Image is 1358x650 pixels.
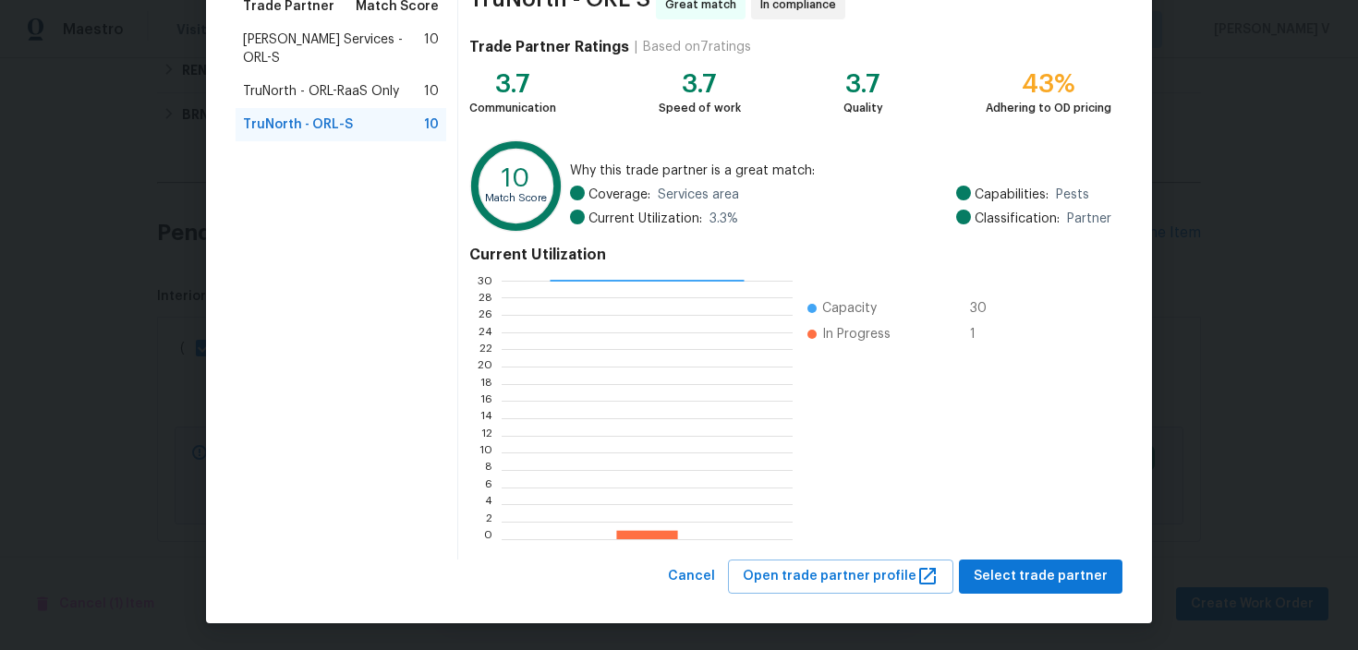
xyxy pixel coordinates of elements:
span: 10 [424,82,439,101]
span: Current Utilization: [588,210,702,228]
text: 22 [479,343,492,355]
span: Services area [658,186,739,204]
div: Adhering to OD pricing [986,99,1111,117]
span: Classification: [975,210,1060,228]
span: 10 [424,115,439,134]
text: 2 [486,516,492,527]
text: 18 [480,379,492,390]
span: Coverage: [588,186,650,204]
span: 30 [970,299,1000,318]
span: Select trade partner [974,565,1108,588]
div: Based on 7 ratings [643,38,751,56]
text: 6 [485,482,492,493]
text: 30 [478,275,492,286]
div: 3.7 [469,75,556,93]
div: | [629,38,643,56]
text: 4 [485,499,492,510]
text: 28 [479,292,492,303]
span: In Progress [822,325,891,343]
text: 24 [479,327,492,338]
div: Speed of work [659,99,741,117]
span: [PERSON_NAME] Services - ORL-S [243,30,424,67]
button: Select trade partner [959,560,1122,594]
button: Cancel [661,560,722,594]
span: Why this trade partner is a great match: [570,162,1111,180]
span: Capabilities: [975,186,1049,204]
span: Open trade partner profile [743,565,939,588]
span: 1 [970,325,1000,343]
text: 20 [478,361,492,372]
span: TruNorth - ORL-RaaS Only [243,82,399,101]
span: 3.3 % [709,210,738,228]
text: 10 [502,165,530,191]
span: Partner [1067,210,1111,228]
span: Cancel [668,565,715,588]
div: Quality [843,99,883,117]
text: 26 [479,309,492,320]
text: 8 [485,464,492,475]
div: 3.7 [843,75,883,93]
text: 12 [481,430,492,441]
div: 43% [986,75,1111,93]
text: 14 [480,413,492,424]
span: 10 [424,30,439,67]
text: Match Score [485,193,547,203]
div: 3.7 [659,75,741,93]
span: Capacity [822,299,877,318]
text: 0 [484,534,492,545]
h4: Current Utilization [469,246,1111,264]
text: 16 [480,395,492,406]
h4: Trade Partner Ratings [469,38,629,56]
text: 10 [479,447,492,458]
span: Pests [1056,186,1089,204]
span: TruNorth - ORL-S [243,115,353,134]
div: Communication [469,99,556,117]
button: Open trade partner profile [728,560,953,594]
